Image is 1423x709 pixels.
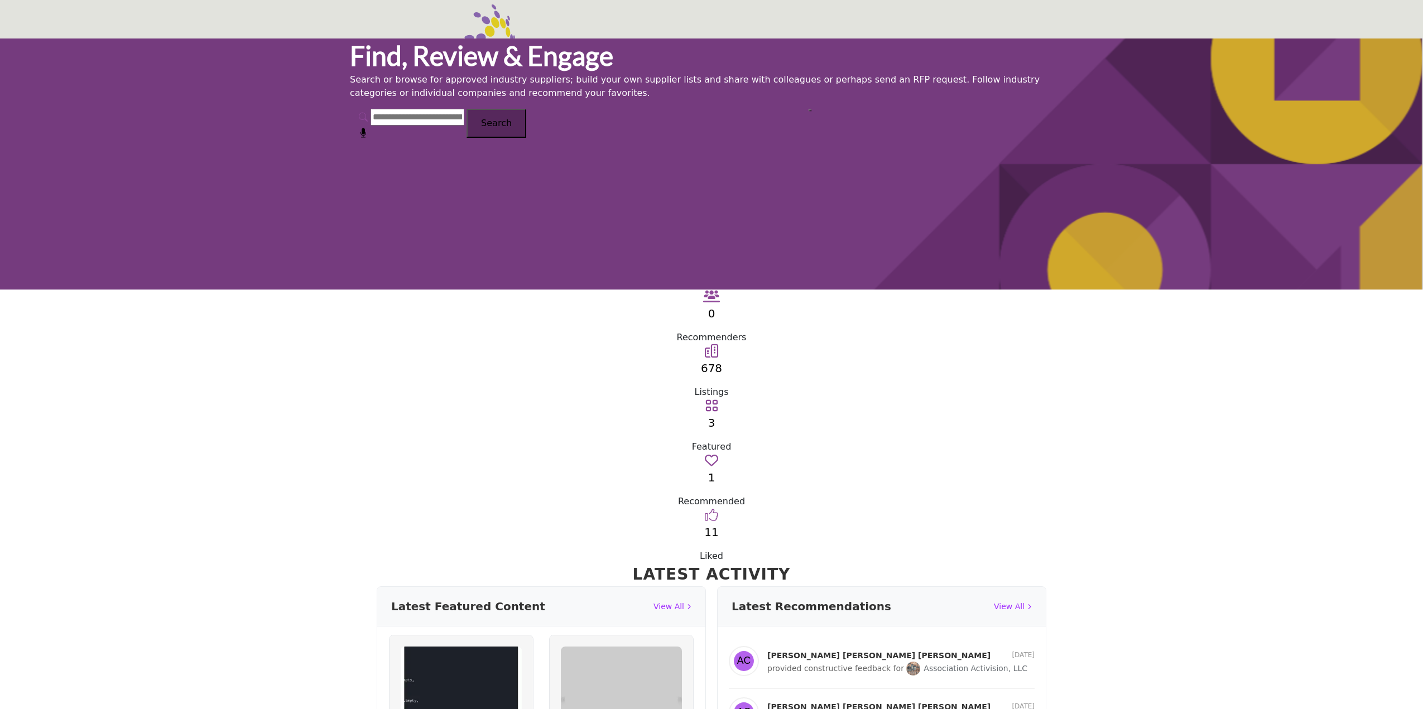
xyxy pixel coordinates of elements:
[767,664,904,673] span: provided constructive feedback for
[377,563,1046,586] h2: Latest Activity
[703,293,720,303] a: View Recommenders
[350,73,1073,100] p: Search or browse for approved industry suppliers; build your own supplier lists and share with co...
[391,598,545,615] h3: Latest Featured Content
[653,601,691,612] a: View All
[701,361,722,375] a: 678
[906,664,1027,673] a: Association Activision, LLC
[350,440,1073,454] div: Featured
[705,402,718,413] a: Go to Featured
[708,416,715,430] a: 3
[767,650,991,660] strong: [PERSON_NAME] [PERSON_NAME] [PERSON_NAME]
[708,471,715,484] a: 1
[704,525,718,539] a: 11
[481,118,512,128] span: Search
[729,646,759,676] img: José Alfredo Castro Salazar
[350,4,540,115] img: Site Logo
[350,495,1073,508] div: Recommended
[708,307,715,320] a: 0
[732,598,891,615] h3: Latest Recommendations
[705,457,718,467] a: Go to Recommended
[350,385,1073,399] div: Listings
[994,601,1032,612] a: View All
[1012,651,1035,660] span: [DATE]
[467,109,526,138] button: Search
[350,549,1073,563] div: Liked
[350,38,1073,73] h1: Find, Review & Engage
[350,331,1073,344] div: Recommenders
[906,662,920,676] img: Association Activision, LLC
[705,508,718,522] i: Go to Liked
